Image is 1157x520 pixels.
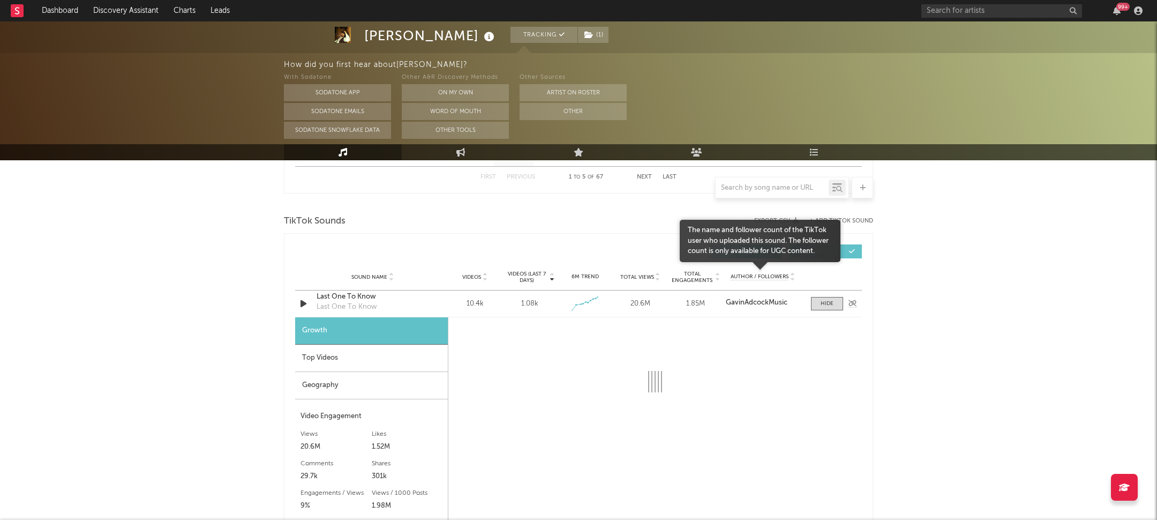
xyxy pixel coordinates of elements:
[480,174,496,180] button: First
[663,174,677,180] button: Last
[372,500,443,512] div: 1.98M
[799,218,873,224] button: + Add TikTok Sound
[637,174,652,180] button: Next
[1113,6,1121,15] button: 99+
[450,299,500,309] div: 10.4k
[402,84,509,101] button: On My Own
[578,27,608,43] button: (1)
[1116,3,1130,11] div: 99 +
[284,71,391,84] div: With Sodatone
[317,302,377,313] div: Last One To Know
[588,175,594,180] span: of
[372,487,443,500] div: Views / 1000 Posts
[300,487,372,500] div: Engagements / Views
[921,4,1082,18] input: Search for artists
[295,317,448,345] div: Growth
[284,122,391,139] button: Sodatone Snowflake Data
[520,71,627,84] div: Other Sources
[300,470,372,483] div: 29.7k
[505,271,549,284] span: Videos (last 7 days)
[520,84,627,101] button: Artist on Roster
[726,299,800,307] a: GavinAdcockMusic
[284,215,345,228] span: TikTok Sounds
[462,274,481,280] span: Videos
[372,428,443,441] div: Likes
[671,299,720,309] div: 1.85M
[809,218,873,224] button: + Add TikTok Sound
[520,103,627,120] button: Other
[402,122,509,139] button: Other Tools
[754,218,799,224] button: Export CSV
[284,84,391,101] button: Sodatone App
[557,171,615,184] div: 1 5 67
[615,299,665,309] div: 20.6M
[402,103,509,120] button: Word Of Mouth
[560,273,610,281] div: 6M Trend
[300,428,372,441] div: Views
[716,184,829,192] input: Search by song name or URL
[295,345,448,372] div: Top Videos
[300,441,372,454] div: 20.6M
[507,174,535,180] button: Previous
[671,271,714,284] span: Total Engagements
[372,457,443,470] div: Shares
[351,274,387,280] span: Sound Name
[731,273,788,280] span: Author / Followers
[300,500,372,512] div: 9%
[620,274,654,280] span: Total Views
[577,27,609,43] span: ( 1 )
[402,71,509,84] div: Other A&R Discovery Methods
[284,103,391,120] button: Sodatone Emails
[521,299,538,309] div: 1.08k
[372,441,443,454] div: 1.52M
[574,175,580,180] span: to
[364,27,497,44] div: [PERSON_NAME]
[300,457,372,470] div: Comments
[688,225,832,257] div: The name and follower count of the TikTok user who uploaded this sound. The follower count is onl...
[372,470,443,483] div: 301k
[295,372,448,399] div: Geography
[300,410,442,423] div: Video Engagement
[510,27,577,43] button: Tracking
[284,58,1157,71] div: How did you first hear about [PERSON_NAME] ?
[317,292,429,302] a: Last One To Know
[726,299,787,306] strong: GavinAdcockMusic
